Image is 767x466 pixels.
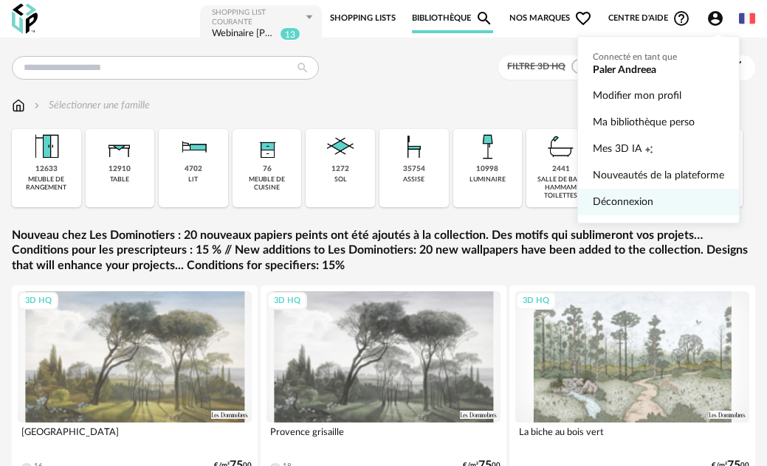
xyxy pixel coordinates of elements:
div: Shopping List courante [212,8,304,27]
div: 76 [263,164,272,174]
img: Literie.png [176,129,211,164]
span: Account Circle icon [706,10,724,27]
span: Centre d'aideHelp Circle Outline icon [608,10,690,27]
span: Nos marques [509,4,592,33]
div: meuble de cuisine [237,175,297,192]
span: Heart Outline icon [574,10,592,27]
span: Magnify icon [475,10,493,27]
div: 3D HQ [18,292,58,310]
div: Provence grisaille [266,422,501,452]
div: 12633 [35,164,58,174]
span: Creation icon [644,136,653,162]
img: Rangement.png [250,129,285,164]
div: 35754 [403,164,425,174]
span: Filtre 3D HQ [507,62,565,71]
a: Modifier mon profil [593,83,724,109]
div: luminaire [470,175,506,184]
div: [GEOGRAPHIC_DATA] [18,422,252,452]
img: Luminaire.png [470,129,505,164]
div: 2441 [552,164,570,174]
span: Help Circle Outline icon [673,10,690,27]
img: svg+xml;base64,PHN2ZyB3aWR0aD0iMTYiIGhlaWdodD0iMTciIHZpZXdCb3g9IjAgMCAxNiAxNyIgZmlsbD0ibm9uZSIgeG... [12,98,25,113]
div: Webinaire Etienne [212,27,277,41]
div: meuble de rangement [16,175,77,192]
div: 3D HQ [516,292,556,310]
a: Déconnexion [593,189,724,215]
div: lit [188,175,198,184]
img: Sol.png [323,129,358,164]
img: Assise.png [396,129,432,164]
img: svg+xml;base64,PHN2ZyB3aWR0aD0iMTYiIGhlaWdodD0iMTYiIHZpZXdCb3g9IjAgMCAxNiAxNiIgZmlsbD0ibm9uZSIgeG... [31,98,43,113]
img: OXP [12,4,38,34]
div: table [110,175,129,184]
img: Meuble%20de%20rangement.png [29,129,64,164]
div: 3D HQ [267,292,307,310]
div: 12910 [109,164,131,174]
img: fr [739,10,755,27]
sup: 13 [280,27,300,41]
div: La biche au bois vert [515,422,749,452]
div: salle de bain hammam toilettes [531,175,591,201]
img: Table.png [102,129,137,164]
img: Salle%20de%20bain.png [543,129,579,164]
a: BibliothèqueMagnify icon [412,4,493,33]
span: Account Circle icon [706,10,731,27]
div: Sélectionner une famille [31,98,150,113]
a: Ma bibliothèque perso [593,109,724,136]
div: 4702 [185,164,202,174]
span: Mes 3D IA [593,136,642,162]
div: assise [403,175,424,184]
a: Nouveau chez Les Dominotiers : 20 nouveaux papiers peints ont été ajoutés à la collection. Des mo... [12,228,755,274]
div: 10998 [476,164,498,174]
a: Nouveautés de la plateforme [593,162,724,189]
div: 1272 [331,164,349,174]
a: Mes 3D IACreation icon [593,136,724,162]
div: sol [334,175,347,184]
a: Shopping Lists [330,4,396,33]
